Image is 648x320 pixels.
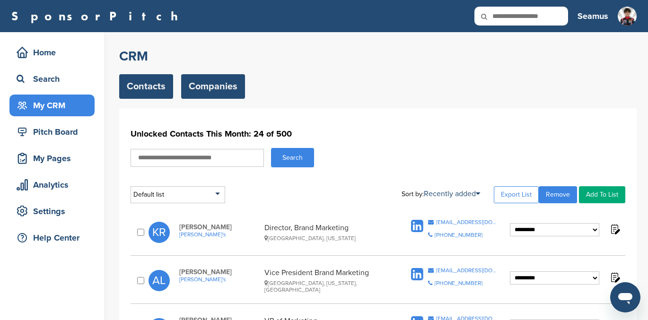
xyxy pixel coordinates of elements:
h3: Seamus [578,9,608,23]
a: Settings [9,200,95,222]
a: Home [9,42,95,63]
a: [PERSON_NAME]'s [179,276,260,283]
span: [PERSON_NAME] [179,268,260,276]
a: Help Center [9,227,95,249]
div: [GEOGRAPHIC_DATA], [US_STATE] [264,235,391,242]
div: [GEOGRAPHIC_DATA], [US_STATE], [GEOGRAPHIC_DATA] [264,280,391,293]
div: Sort by: [402,190,480,198]
iframe: Button to launch messaging window [610,282,640,312]
a: Companies [181,74,245,99]
a: Export List [494,186,539,203]
a: Add To List [579,186,625,203]
div: Pitch Board [14,123,95,140]
h1: Unlocked Contacts This Month: 24 of 500 [131,125,625,142]
div: My CRM [14,97,95,114]
a: Contacts [119,74,173,99]
img: Notes [609,271,621,283]
img: Seamus pic [618,7,637,26]
a: Seamus [578,6,608,26]
div: [PHONE_NUMBER] [435,232,482,238]
a: My Pages [9,147,95,169]
div: Settings [14,203,95,220]
div: Vice President Brand Marketing [264,268,391,293]
div: Analytics [14,176,95,193]
span: [PERSON_NAME] [179,223,260,231]
h2: CRM [119,48,637,65]
img: Notes [609,223,621,235]
div: [EMAIL_ADDRESS][DOMAIN_NAME] [436,268,499,273]
a: [PERSON_NAME]'s [179,231,260,238]
a: Remove [539,186,577,203]
div: [EMAIL_ADDRESS][DOMAIN_NAME] [436,219,499,225]
a: Analytics [9,174,95,196]
span: KR [149,222,170,243]
div: [PHONE_NUMBER] [435,280,482,286]
div: Default list [131,186,225,203]
a: Recently added [424,189,480,199]
a: Search [9,68,95,90]
a: My CRM [9,95,95,116]
button: Search [271,148,314,167]
div: Director, Brand Marketing [264,223,391,242]
span: AL [149,270,170,291]
a: SponsorPitch [11,10,184,22]
div: My Pages [14,150,95,167]
a: Pitch Board [9,121,95,143]
div: Home [14,44,95,61]
div: Search [14,70,95,87]
div: Help Center [14,229,95,246]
